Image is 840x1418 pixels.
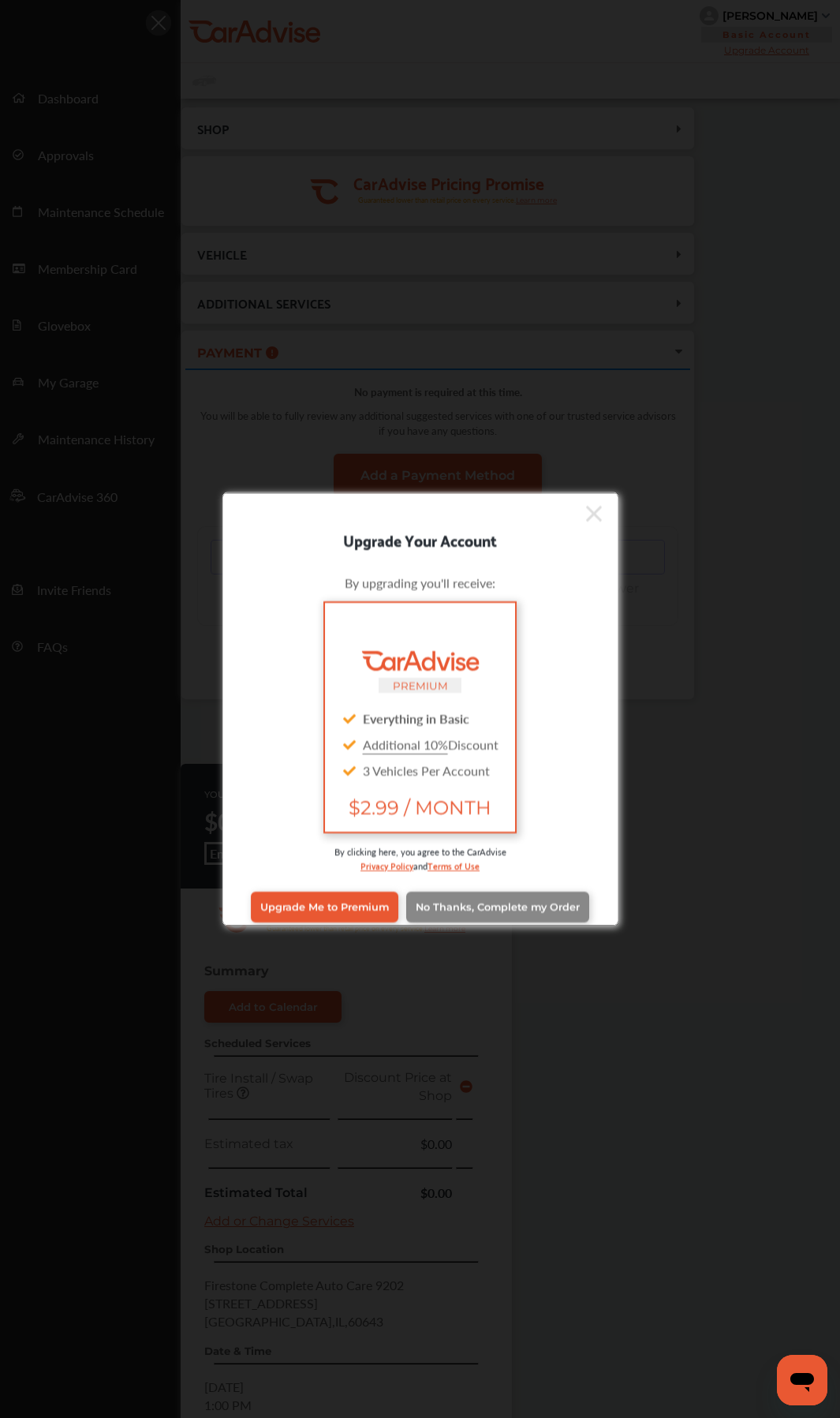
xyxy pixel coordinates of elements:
strong: Everything in Basic [363,709,469,727]
a: Upgrade Me to Premium [251,892,398,922]
div: By upgrading you'll receive: [247,573,594,591]
div: By clicking here, you agree to the CarAdvise and [247,844,594,888]
span: $2.99 / MONTH [338,795,502,818]
iframe: Button to launch messaging window [777,1355,827,1405]
u: Additional 10% [363,735,448,753]
div: Upgrade Your Account [223,526,618,552]
span: Upgrade Me to Premium [260,901,389,913]
div: 3 Vehicles Per Account [338,757,502,783]
a: Privacy Policy [360,857,413,872]
small: PREMIUM [393,679,448,691]
span: Discount [363,735,498,753]
span: No Thanks, Complete my Order [416,901,580,913]
a: Terms of Use [427,857,480,872]
a: No Thanks, Complete my Order [406,892,589,922]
